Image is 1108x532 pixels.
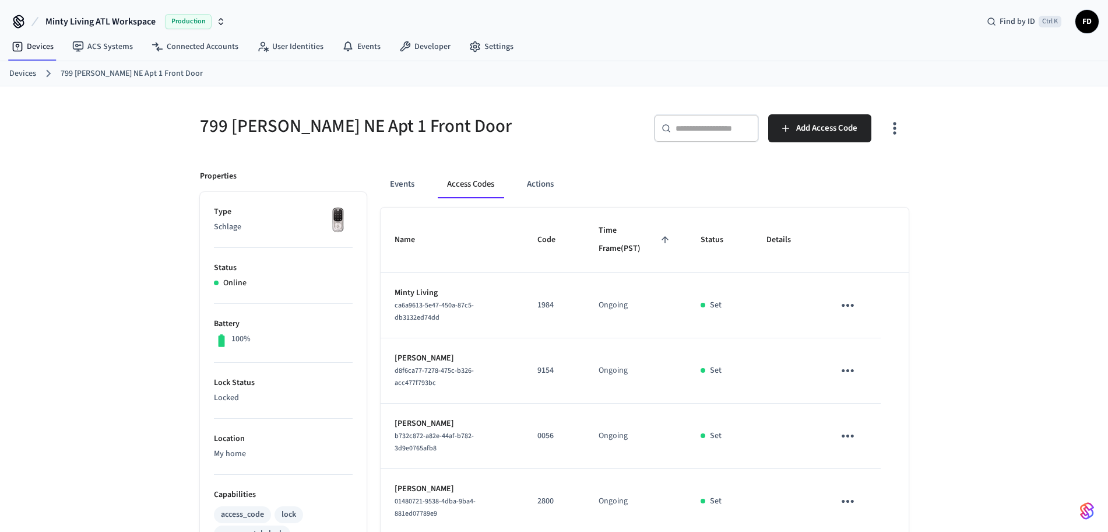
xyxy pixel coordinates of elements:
[9,68,36,80] a: Devices
[395,352,509,365] p: [PERSON_NAME]
[460,36,523,57] a: Settings
[766,231,806,249] span: Details
[333,36,390,57] a: Events
[537,495,571,508] p: 2800
[585,273,687,338] td: Ongoing
[45,15,156,29] span: Minty Living ATL Workspace
[63,36,142,57] a: ACS Systems
[395,418,509,430] p: [PERSON_NAME]
[142,36,248,57] a: Connected Accounts
[537,231,571,249] span: Code
[1000,16,1035,27] span: Find by ID
[200,114,547,138] h5: 799 [PERSON_NAME] NE Apt 1 Front Door
[1077,11,1098,32] span: FD
[710,299,722,311] p: Set
[214,448,353,460] p: My home
[221,509,264,521] div: access_code
[200,170,237,183] p: Properties
[395,431,474,453] span: b732c872-a82e-44af-b782-3d9e0765afb8
[282,509,296,521] div: lock
[395,287,509,299] p: Minty Living
[1080,502,1094,520] img: SeamLogoGradient.69752ec5.svg
[710,495,722,508] p: Set
[214,377,353,389] p: Lock Status
[701,231,738,249] span: Status
[214,318,353,330] p: Battery
[395,496,476,519] span: 01480721-9538-4dba-9ba4-881ed07789e9
[214,221,353,233] p: Schlage
[214,262,353,274] p: Status
[2,36,63,57] a: Devices
[395,300,474,323] span: ca6a9613-5e47-450a-87c5-db3132ed74dd
[599,222,673,258] span: Time Frame(PST)
[1075,10,1099,33] button: FD
[710,430,722,442] p: Set
[248,36,333,57] a: User Identities
[214,392,353,404] p: Locked
[977,11,1071,32] div: Find by IDCtrl K
[518,170,563,198] button: Actions
[395,231,430,249] span: Name
[585,338,687,404] td: Ongoing
[61,68,203,80] a: 799 [PERSON_NAME] NE Apt 1 Front Door
[381,170,909,198] div: ant example
[214,433,353,445] p: Location
[395,483,509,495] p: [PERSON_NAME]
[537,299,571,311] p: 1984
[381,170,424,198] button: Events
[537,365,571,377] p: 9154
[537,430,571,442] p: 0056
[395,366,474,388] span: d8f6ca77-7278-475c-b326-acc477f793bc
[585,404,687,469] td: Ongoing
[231,333,251,345] p: 100%
[796,121,857,136] span: Add Access Code
[390,36,460,57] a: Developer
[214,206,353,218] p: Type
[710,365,722,377] p: Set
[768,114,871,142] button: Add Access Code
[223,277,247,289] p: Online
[1039,16,1061,27] span: Ctrl K
[214,489,353,501] p: Capabilities
[165,14,212,29] span: Production
[323,206,353,235] img: Yale Assure Touchscreen Wifi Smart Lock, Satin Nickel, Front
[438,170,504,198] button: Access Codes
